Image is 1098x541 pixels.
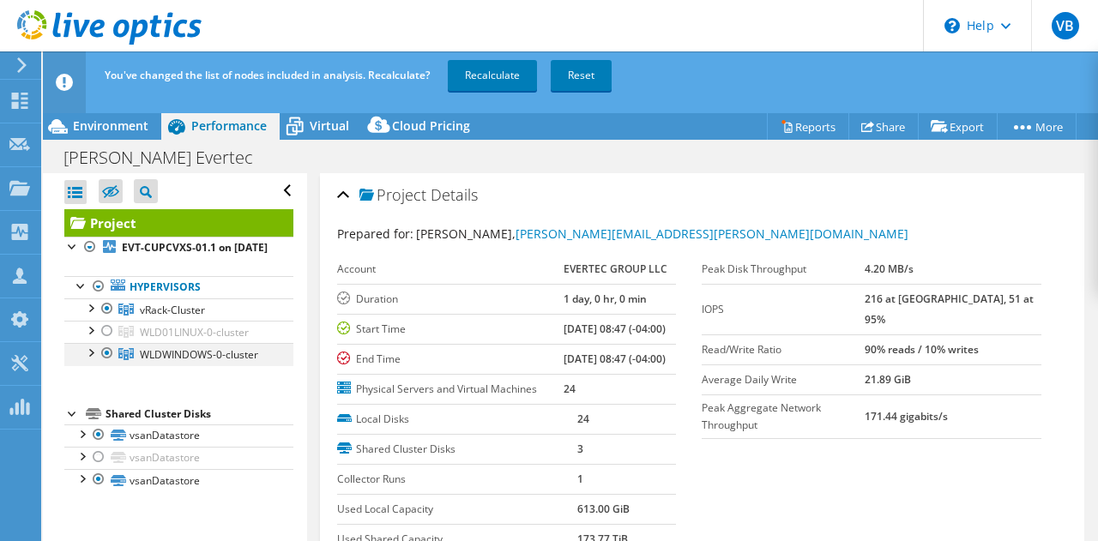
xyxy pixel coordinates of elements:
a: vsanDatastore [64,424,293,447]
b: 4.20 MB/s [865,261,914,276]
a: [PERSON_NAME][EMAIL_ADDRESS][PERSON_NAME][DOMAIN_NAME] [516,225,908,242]
a: Export [918,113,998,140]
span: [PERSON_NAME], [416,225,908,242]
span: vRack-Cluster [140,303,205,317]
a: EVT-CUPCVXS-01.1 on [DATE] [64,237,293,259]
label: Read/Write Ratio [702,341,865,358]
b: 216 at [GEOGRAPHIC_DATA], 51 at 95% [865,292,1034,327]
label: Physical Servers and Virtual Machines [337,381,564,398]
b: 1 day, 0 hr, 0 min [564,292,647,306]
b: 24 [577,412,589,426]
h1: [PERSON_NAME] Evertec [56,148,280,167]
span: Details [431,184,478,205]
a: vRack-Cluster [64,298,293,321]
b: 613.00 GiB [577,502,630,516]
b: 21.89 GiB [865,372,911,387]
span: WLD01LINUX-0-cluster [140,325,249,340]
a: Hypervisors [64,276,293,298]
span: Project [359,187,426,204]
b: EVERTEC GROUP LLC [564,261,667,276]
svg: \n [944,18,960,33]
a: vsanDatastore [64,447,293,469]
label: Start Time [337,321,564,338]
label: Local Disks [337,411,577,428]
a: Reports [767,113,849,140]
label: IOPS [702,301,865,318]
span: Cloud Pricing [392,117,470,134]
label: Duration [337,291,564,308]
span: WLDWINDOWS-0-cluster [140,347,258,362]
label: Average Daily Write [702,371,865,388]
a: Recalculate [448,60,537,91]
label: Account [337,261,564,278]
label: Shared Cluster Disks [337,441,577,458]
label: End Time [337,351,564,368]
b: 90% reads / 10% writes [865,342,979,357]
span: You've changed the list of nodes included in analysis. Recalculate? [105,68,430,82]
b: [DATE] 08:47 (-04:00) [564,352,666,366]
a: More [997,113,1077,140]
a: Reset [551,60,612,91]
a: Project [64,209,293,237]
a: WLD01LINUX-0-cluster [64,321,293,343]
label: Peak Disk Throughput [702,261,865,278]
span: Environment [73,117,148,134]
label: Peak Aggregate Network Throughput [702,400,865,434]
b: 24 [564,382,576,396]
label: Prepared for: [337,225,413,242]
label: Used Local Capacity [337,501,577,518]
b: 1 [577,472,583,486]
b: 3 [577,442,583,456]
a: vsanDatastore [64,469,293,491]
b: 171.44 gigabits/s [865,409,948,424]
span: Performance [191,117,267,134]
span: Virtual [310,117,349,134]
b: [DATE] 08:47 (-04:00) [564,322,666,336]
a: Share [848,113,919,140]
a: WLDWINDOWS-0-cluster [64,343,293,365]
b: EVT-CUPCVXS-01.1 on [DATE] [122,240,268,255]
span: VB [1052,12,1079,39]
div: Shared Cluster Disks [106,404,293,424]
label: Collector Runs [337,471,577,488]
